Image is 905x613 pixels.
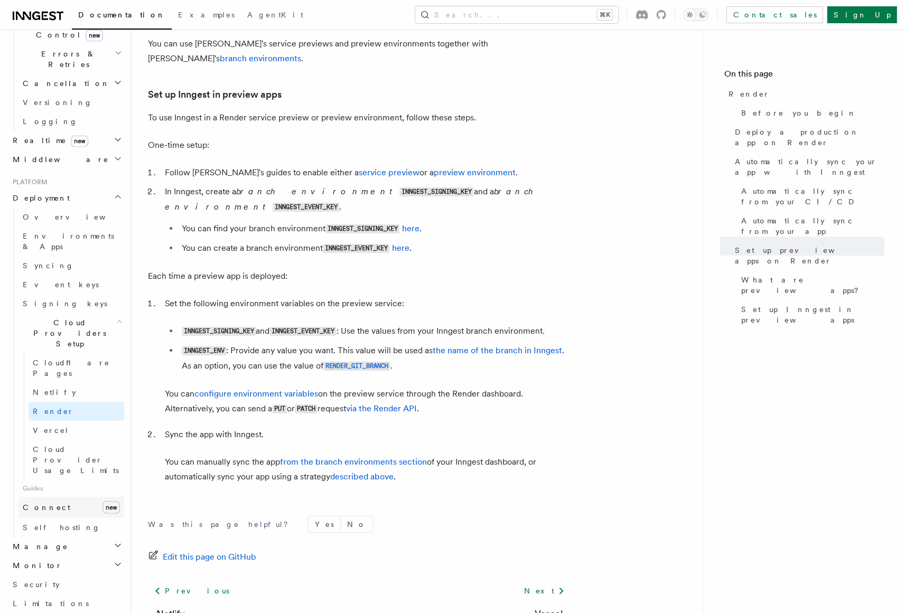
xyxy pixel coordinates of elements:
[736,182,884,211] a: Automatically sync from your CI/CD
[23,523,100,531] span: Self hosting
[8,154,109,165] span: Middleware
[13,599,89,607] span: Limitations
[8,555,124,574] button: Monitor
[165,455,571,484] p: You can manually sync the app of your Inngest dashboard, or automatically sync your app using a s...
[730,152,884,182] a: Automatically sync your app with Inngest
[18,294,124,313] a: Signing keys
[102,501,120,513] span: new
[434,167,516,177] a: preview environment
[178,11,235,19] span: Examples
[741,186,884,207] span: Automatically sync from your CI/CD
[18,49,115,70] span: Errors & Retries
[72,3,172,30] a: Documentation
[23,280,99,288] span: Event keys
[269,327,336,336] code: INNGEST_EVENT_KEY
[415,6,618,23] button: Search...⌘K
[399,187,473,196] code: INNGEST_SIGNING_KEY
[220,53,301,63] a: branch environments
[194,389,318,399] a: configure environment variables
[18,256,124,275] a: Syncing
[295,404,317,413] code: PATCH
[236,186,397,196] em: branch environment
[247,11,303,19] span: AgentKit
[33,445,119,474] span: Cloud Provider Usage Limits
[165,386,571,417] p: You can on the preview service through the Render dashboard. Alternatively, you can send a or req...
[728,89,769,99] span: Render
[148,138,571,153] p: One-time setup:
[23,503,70,511] span: Connect
[179,241,571,256] li: You can create a branch environment .
[323,244,389,253] code: INNGEST_EVENT_KEY
[8,177,48,186] span: Platform
[18,112,124,131] a: Logging
[23,98,92,107] span: Versioning
[8,207,124,536] div: Deployment
[23,212,132,221] span: Overview
[148,269,571,284] p: Each time a preview app is deployed:
[517,581,571,600] a: Next
[736,211,884,241] a: Automatically sync from your app
[165,427,571,442] p: Sync the app with Inngest.
[724,84,884,103] a: Render
[734,127,884,148] span: Deploy a production app on Render
[18,19,116,40] span: Flow Control
[165,296,571,311] p: Set the following environment variables on the preview service:
[18,353,124,479] div: Cloud Providers Setup
[741,275,884,296] span: What are preview apps?
[33,407,74,415] span: Render
[432,345,562,355] a: the name of the branch in Inngest
[179,343,571,374] li: : Provide any value you want. This value will be used as . As an option, you can use the value of .
[736,103,884,122] a: Before you begin
[165,186,540,212] em: branch environment
[86,30,103,41] span: new
[726,6,823,23] a: Contact sales
[162,165,571,180] li: Follow [PERSON_NAME]'s guides to enable either a or a .
[325,224,399,233] code: INNGEST_SIGNING_KEY
[323,361,390,371] a: RENDER_GIT_BRANCH
[280,457,427,467] a: from the branch environments section
[734,245,884,266] span: Set up preview apps on Render
[272,404,287,413] code: PUT
[148,36,571,66] p: You can use [PERSON_NAME]'s service previews and preview environments together with [PERSON_NAME]...
[18,44,124,74] button: Errors & Retries
[18,317,117,348] span: Cloud Providers Setup
[78,11,165,19] span: Documentation
[8,135,88,146] span: Realtime
[18,517,124,536] a: Self hosting
[741,304,884,325] span: Set up Inngest in preview apps
[23,117,78,126] span: Logging
[148,87,282,102] a: Set up Inngest in preview apps
[724,68,884,84] h4: On this page
[179,221,571,237] li: You can find your branch environment .
[172,3,241,29] a: Examples
[18,93,124,112] a: Versioning
[827,6,897,23] a: Sign Up
[18,479,124,496] span: Guides
[346,403,416,413] a: via the Render API
[179,324,571,339] li: and : Use the values from your Inngest branch environment.
[162,184,571,256] li: In Inngest, create a and a .
[309,516,340,532] button: Yes
[148,581,235,600] a: Previous
[18,78,110,89] span: Cancellation
[8,574,124,593] a: Security
[23,231,114,250] span: Environments & Apps
[163,550,256,564] span: Edit this page on GitHub
[71,135,88,147] span: new
[8,593,124,612] a: Limitations
[13,580,60,588] span: Security
[29,382,124,401] a: Netlify
[148,110,571,125] p: To use Inngest in a Render service preview or preview environment, follow these steps.
[341,516,372,532] button: No
[8,192,70,203] span: Deployment
[18,275,124,294] a: Event keys
[734,156,884,177] span: Automatically sync your app with Inngest
[730,122,884,152] a: Deploy a production app on Render
[23,299,107,307] span: Signing keys
[741,108,856,118] span: Before you begin
[33,426,69,434] span: Vercel
[730,241,884,270] a: Set up preview apps on Render
[29,420,124,439] a: Vercel
[597,10,612,20] kbd: ⌘K
[8,541,68,551] span: Manage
